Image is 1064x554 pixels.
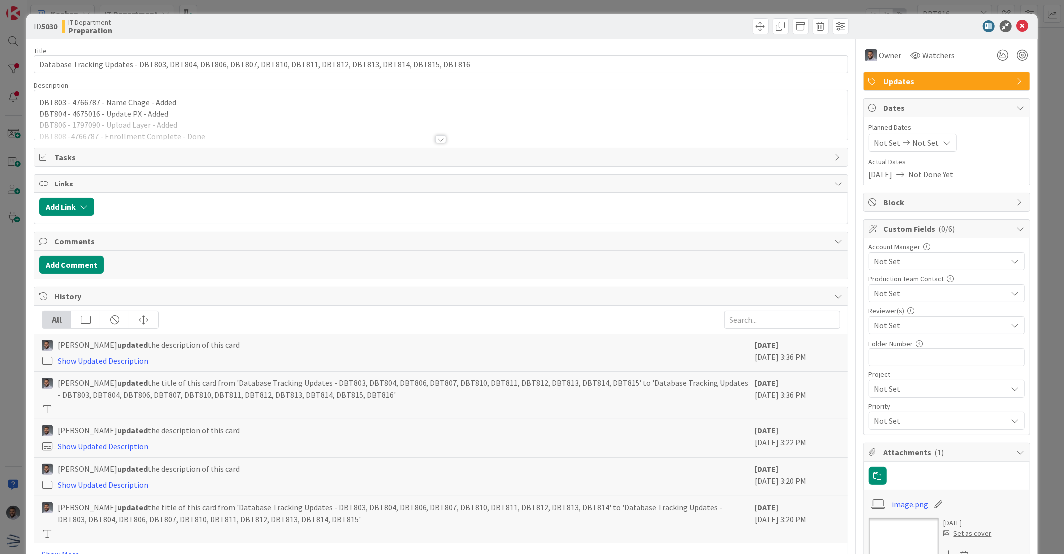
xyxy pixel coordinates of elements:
[755,463,840,491] div: [DATE] 3:20 PM
[755,502,779,512] b: [DATE]
[755,377,840,414] div: [DATE] 3:36 PM
[892,498,928,510] a: image.png
[874,382,1002,396] span: Not Set
[865,49,877,61] img: FS
[884,223,1012,235] span: Custom Fields
[58,480,148,490] a: Show Updated Description
[869,307,1025,314] div: Reviewer(s)
[874,286,1002,300] span: Not Set
[39,256,104,274] button: Add Comment
[724,311,840,329] input: Search...
[869,339,913,348] label: Folder Number
[874,137,901,149] span: Not Set
[41,21,57,31] b: 5030
[58,339,240,351] span: [PERSON_NAME] the description of this card
[42,425,53,436] img: FS
[869,122,1025,133] span: Planned Dates
[68,26,112,34] b: Preparation
[39,198,94,216] button: Add Link
[34,81,68,90] span: Description
[117,378,148,388] b: updated
[58,441,148,451] a: Show Updated Description
[874,255,1007,267] span: Not Set
[755,339,840,367] div: [DATE] 3:36 PM
[755,424,840,452] div: [DATE] 3:22 PM
[923,49,955,61] span: Watchers
[117,340,148,350] b: updated
[869,371,1025,378] div: Project
[913,137,939,149] span: Not Set
[42,340,53,351] img: FS
[42,464,53,475] img: FS
[54,178,829,189] span: Links
[869,403,1025,410] div: Priority
[884,196,1012,208] span: Block
[58,424,240,436] span: [PERSON_NAME] the description of this card
[944,528,992,539] div: Set as cover
[42,378,53,389] img: FS
[34,46,47,55] label: Title
[39,97,842,108] p: DBT803 - 4766787 - Name Chage - Added
[909,168,954,180] span: Not Done Yet
[869,275,1025,282] div: Production Team Contact
[58,356,148,366] a: Show Updated Description
[755,501,840,538] div: [DATE] 3:20 PM
[884,446,1012,458] span: Attachments
[884,102,1012,114] span: Dates
[117,464,148,474] b: updated
[755,464,779,474] b: [DATE]
[117,502,148,512] b: updated
[34,55,848,73] input: type card name here...
[944,518,992,528] div: [DATE]
[68,18,112,26] span: IT Department
[755,340,779,350] b: [DATE]
[939,224,955,234] span: ( 0/6 )
[884,75,1012,87] span: Updates
[42,502,53,513] img: FS
[755,425,779,435] b: [DATE]
[935,447,944,457] span: ( 1 )
[869,168,893,180] span: [DATE]
[58,377,750,401] span: [PERSON_NAME] the title of this card from 'Database Tracking Updates - DBT803, DBT804, DBT806, DB...
[54,151,829,163] span: Tasks
[39,108,842,120] p: DBT804 - 4675016 - Update PX - Added
[54,290,829,302] span: History
[874,414,1002,428] span: Not Set
[755,378,779,388] b: [DATE]
[58,501,750,525] span: [PERSON_NAME] the title of this card from 'Database Tracking Updates - DBT803, DBT804, DBT806, DB...
[874,319,1007,331] span: Not Set
[869,157,1025,167] span: Actual Dates
[58,463,240,475] span: [PERSON_NAME] the description of this card
[54,235,829,247] span: Comments
[879,49,902,61] span: Owner
[42,311,71,328] div: All
[34,20,57,32] span: ID
[117,425,148,435] b: updated
[869,243,1025,250] div: Account Manager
